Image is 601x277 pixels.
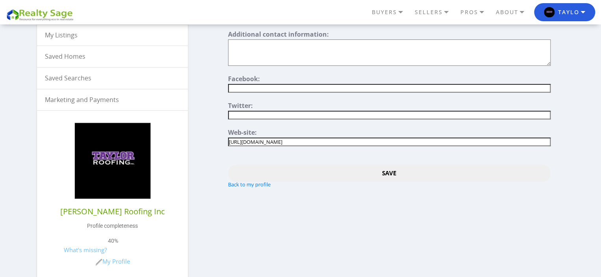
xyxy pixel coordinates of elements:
div: Twitter: [228,102,551,111]
div: Facebook: [228,76,551,84]
a: My Profile [95,257,130,265]
a: What's missing? [64,246,107,254]
span: 40% [108,237,118,245]
h6: [PERSON_NAME] Roofing Inc [49,207,176,216]
a: Saved Homes [37,46,188,67]
img: REALTY SAGE [6,8,77,22]
input: Save [228,164,551,182]
div: Web-site: [228,129,551,138]
div: Additional contact information: [228,31,551,39]
a: BUYERS [370,6,413,19]
a: Back to my profile [228,181,271,188]
img: RS user logo [544,7,555,18]
p: Profile completeness [49,222,176,230]
button: RS user logo Taylo [534,3,595,22]
a: SELLERS [413,6,458,19]
a: Marketing and Payments [37,89,188,110]
a: My Listings [37,25,188,46]
a: PROS [458,6,494,19]
a: ABOUT [494,6,534,19]
a: Saved Searches [37,68,188,89]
